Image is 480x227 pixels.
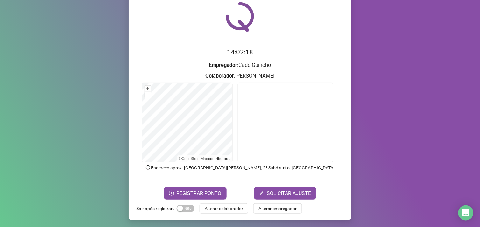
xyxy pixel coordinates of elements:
[458,205,474,221] div: Open Intercom Messenger
[227,48,253,56] time: 14:02:18
[145,86,151,92] button: +
[200,203,248,214] button: Alterar colaborador
[259,191,264,196] span: edit
[209,62,237,68] strong: Empregador
[136,61,344,69] h3: : Cadê Guincho
[136,203,177,214] label: Sair após registrar
[253,203,302,214] button: Alterar empregador
[145,92,151,98] button: –
[169,191,174,196] span: clock-circle
[258,205,297,212] span: Alterar empregador
[226,2,254,32] img: QRPoint
[136,72,344,80] h3: : [PERSON_NAME]
[177,189,222,197] span: REGISTRAR PONTO
[179,156,230,161] li: © contributors.
[145,165,151,170] span: info-circle
[136,164,344,171] p: Endereço aprox. : [GEOGRAPHIC_DATA][PERSON_NAME], 2º Subdistrito, [GEOGRAPHIC_DATA]
[254,187,316,200] button: editSOLICITAR AJUSTE
[267,189,311,197] span: SOLICITAR AJUSTE
[206,73,234,79] strong: Colaborador
[164,187,227,200] button: REGISTRAR PONTO
[182,156,208,161] a: OpenStreetMap
[205,205,243,212] span: Alterar colaborador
